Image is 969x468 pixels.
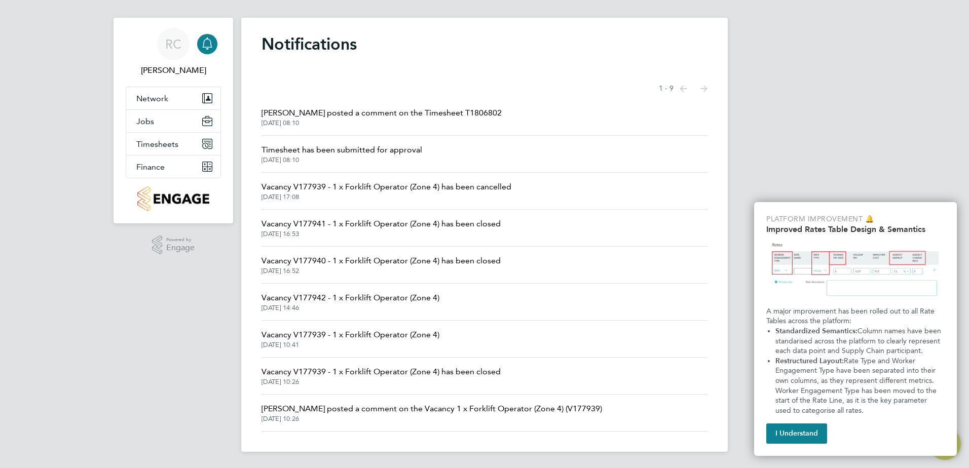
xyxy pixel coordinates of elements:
[136,116,154,126] span: Jobs
[262,156,422,164] span: [DATE] 08:10
[775,327,858,335] strong: Standardized Semantics:
[136,162,165,172] span: Finance
[659,79,707,99] nav: Select page of notifications list
[775,357,844,365] strong: Restructured Layout:
[114,18,233,223] nav: Main navigation
[262,292,439,304] span: Vacancy V177942 - 1 x Forklift Operator (Zone 4)
[262,255,501,267] span: Vacancy V177940 - 1 x Forklift Operator (Zone 4) has been closed
[166,244,195,252] span: Engage
[262,107,502,119] span: [PERSON_NAME] posted a comment on the Timesheet T1806802
[766,238,945,302] img: Updated Rates Table Design & Semantics
[262,144,422,156] span: Timesheet has been submitted for approval
[126,186,221,211] a: Go to home page
[262,181,511,193] span: Vacancy V177939 - 1 x Forklift Operator (Zone 4) has been cancelled
[262,119,502,127] span: [DATE] 08:10
[137,186,209,211] img: countryside-properties-logo-retina.png
[262,34,707,54] h1: Notifications
[766,214,945,224] p: Platform Improvement 🔔
[136,139,178,149] span: Timesheets
[766,423,827,444] button: I Understand
[126,28,221,76] a: Go to account details
[754,202,957,456] div: Improved Rate Table Semantics
[262,403,602,415] span: [PERSON_NAME] posted a comment on the Vacancy 1 x Forklift Operator (Zone 4) (V177939)
[766,306,945,326] p: A major improvement has been rolled out to all Rate Tables across the platform:
[659,84,674,94] span: 1 - 9
[262,341,439,349] span: [DATE] 10:41
[775,357,939,415] span: Rate Type and Worker Engagement Type have been separated into their own columns, as they represen...
[165,37,181,51] span: RC
[262,218,501,230] span: Vacancy V177941 - 1 x Forklift Operator (Zone 4) has been closed
[262,193,511,201] span: [DATE] 17:08
[262,267,501,275] span: [DATE] 16:52
[262,230,501,238] span: [DATE] 16:53
[262,329,439,341] span: Vacancy V177939 - 1 x Forklift Operator (Zone 4)
[126,64,221,76] span: Ryan Cumner
[136,94,168,103] span: Network
[766,224,945,234] h2: Improved Rates Table Design & Semantics
[775,327,943,355] span: Column names have been standarised across the platform to clearly represent each data point and S...
[262,415,602,423] span: [DATE] 10:26
[262,304,439,312] span: [DATE] 14:46
[262,366,501,378] span: Vacancy V177939 - 1 x Forklift Operator (Zone 4) has been closed
[262,378,501,386] span: [DATE] 10:26
[166,236,195,244] span: Powered by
